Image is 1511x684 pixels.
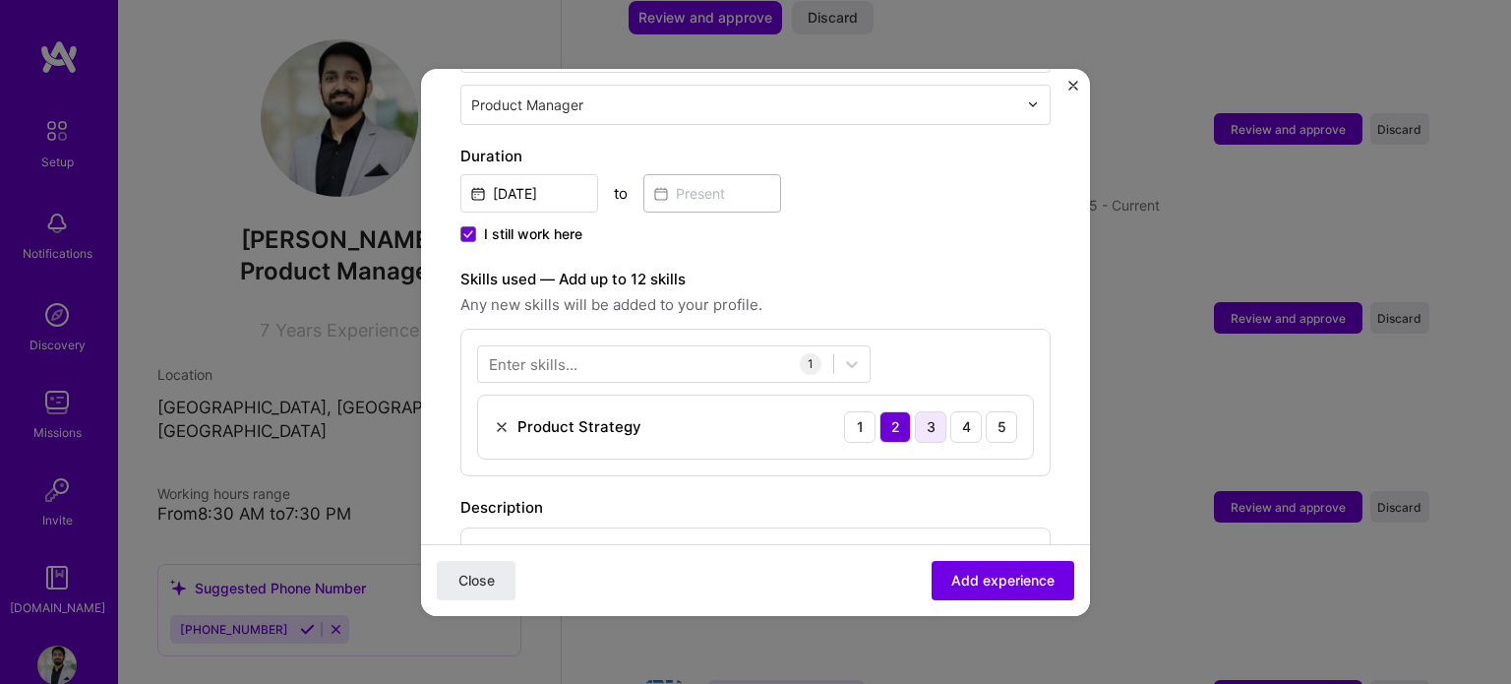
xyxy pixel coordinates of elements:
div: Enter skills... [489,353,577,374]
div: 3 [915,411,946,443]
img: drop icon [1027,98,1039,110]
button: Add experience [932,560,1074,599]
img: Remove [494,419,510,435]
label: Skills used — Add up to 12 skills [460,268,1051,291]
div: to [614,183,628,204]
span: Any new skills will be added to your profile. [460,293,1051,317]
label: Description [460,498,543,517]
button: Close [1068,81,1078,101]
div: 4 [950,411,982,443]
div: 2 [879,411,911,443]
input: Present [643,174,781,213]
div: Product Strategy [517,416,641,437]
input: Date [460,174,598,213]
button: Close [437,560,515,599]
div: 1 [800,353,821,375]
label: Duration [460,145,1051,168]
span: Close [458,570,495,590]
span: I still work here [484,224,582,244]
div: 5 [986,411,1017,443]
span: Add experience [951,570,1055,590]
div: 1 [844,411,876,443]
